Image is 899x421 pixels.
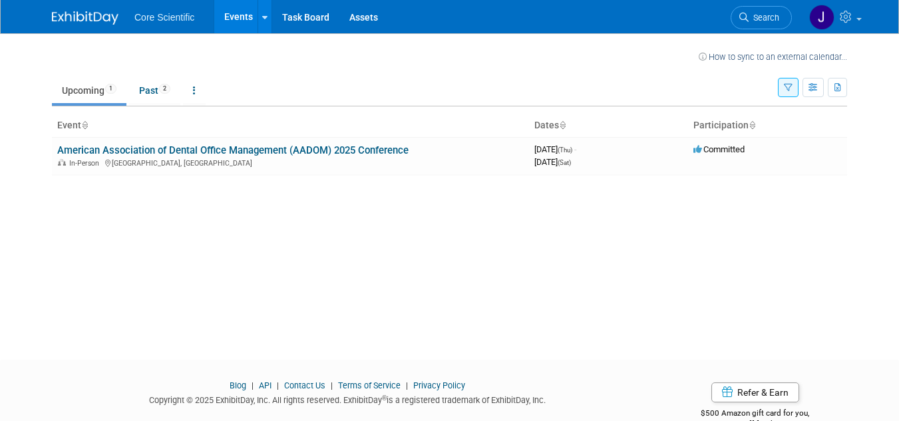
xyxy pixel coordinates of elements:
span: | [273,380,282,390]
a: Blog [230,380,246,390]
span: Committed [693,144,745,154]
span: | [327,380,336,390]
a: Privacy Policy [413,380,465,390]
a: Sort by Event Name [81,120,88,130]
div: Copyright © 2025 ExhibitDay, Inc. All rights reserved. ExhibitDay is a registered trademark of Ex... [52,391,643,406]
span: In-Person [69,159,103,168]
div: [GEOGRAPHIC_DATA], [GEOGRAPHIC_DATA] [57,157,524,168]
img: ExhibitDay [52,11,118,25]
span: Core Scientific [134,12,194,23]
span: (Sat) [558,159,571,166]
img: Jordan McCullough [809,5,834,30]
a: American Association of Dental Office Management (AADOM) 2025 Conference [57,144,409,156]
span: - [574,144,576,154]
a: How to sync to an external calendar... [699,52,847,62]
span: [DATE] [534,157,571,167]
span: | [403,380,411,390]
a: Refer & Earn [711,382,799,402]
th: Dates [529,114,688,137]
span: 2 [159,84,170,94]
span: | [248,380,257,390]
th: Participation [688,114,847,137]
th: Event [52,114,529,137]
a: Terms of Service [338,380,401,390]
a: Sort by Start Date [559,120,566,130]
span: Search [749,13,779,23]
a: Past2 [129,78,180,103]
span: 1 [105,84,116,94]
img: In-Person Event [58,159,66,166]
a: API [259,380,271,390]
a: Sort by Participation Type [749,120,755,130]
span: [DATE] [534,144,576,154]
a: Search [731,6,792,29]
a: Upcoming1 [52,78,126,103]
sup: ® [382,394,387,402]
span: (Thu) [558,146,572,154]
a: Contact Us [284,380,325,390]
